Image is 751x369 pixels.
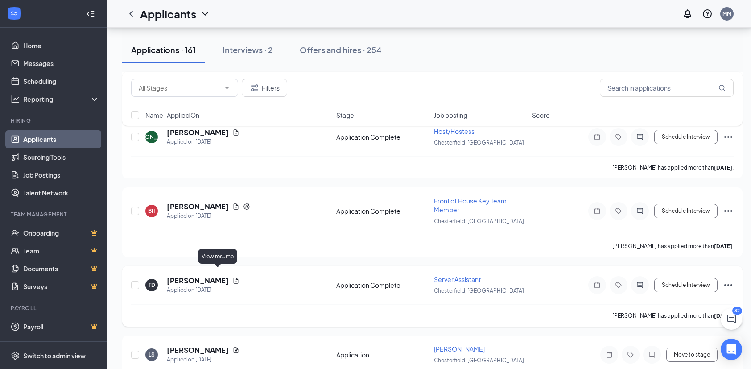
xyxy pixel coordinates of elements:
[167,202,229,211] h5: [PERSON_NAME]
[434,275,481,283] span: Server Assistant
[86,9,95,18] svg: Collapse
[600,79,734,97] input: Search in applications
[714,164,732,171] b: [DATE]
[200,8,210,19] svg: ChevronDown
[145,111,199,120] span: Name · Applied On
[167,211,250,220] div: Applied on [DATE]
[232,277,239,284] svg: Document
[23,148,99,166] a: Sourcing Tools
[167,345,229,355] h5: [PERSON_NAME]
[723,132,734,142] svg: Ellipses
[434,218,524,224] span: Chesterfield, [GEOGRAPHIC_DATA]
[613,282,624,289] svg: Tag
[592,207,602,215] svg: Note
[23,260,99,278] a: DocumentsCrown
[434,139,524,146] span: Chesterfield, [GEOGRAPHIC_DATA]
[654,278,718,292] button: Schedule Interview
[434,287,524,294] span: Chesterfield, [GEOGRAPHIC_DATA]
[635,133,645,141] svg: ActiveChat
[23,72,99,90] a: Scheduling
[167,355,239,364] div: Applied on [DATE]
[723,280,734,290] svg: Ellipses
[604,351,615,358] svg: Note
[242,79,287,97] button: Filter Filters
[613,133,624,141] svg: Tag
[612,312,734,319] p: [PERSON_NAME] has applied more than .
[167,276,229,286] h5: [PERSON_NAME]
[131,44,196,55] div: Applications · 161
[126,8,136,19] svg: ChevronLeft
[654,130,718,144] button: Schedule Interview
[300,44,382,55] div: Offers and hires · 254
[434,197,507,214] span: Front of House Key Team Member
[167,137,239,146] div: Applied on [DATE]
[647,351,657,358] svg: ChatInactive
[198,249,237,264] div: View resume
[702,8,713,19] svg: QuestionInfo
[223,84,231,91] svg: ChevronDown
[635,282,645,289] svg: ActiveChat
[336,281,429,290] div: Application Complete
[23,95,100,104] div: Reporting
[336,111,354,120] span: Stage
[336,207,429,216] div: Application Complete
[23,166,99,184] a: Job Postings
[723,206,734,216] svg: Ellipses
[336,350,429,359] div: Application
[10,9,19,18] svg: WorkstreamLogo
[532,111,550,120] span: Score
[612,242,734,250] p: [PERSON_NAME] has applied more than .
[592,133,602,141] svg: Note
[726,314,737,324] svg: ChatActive
[721,308,742,330] button: ChatActive
[592,282,602,289] svg: Note
[249,83,260,93] svg: Filter
[11,117,98,124] div: Hiring
[149,281,155,289] div: TD
[434,111,467,120] span: Job posting
[23,184,99,202] a: Talent Network
[232,347,239,354] svg: Document
[23,37,99,54] a: Home
[613,207,624,215] svg: Tag
[625,351,636,358] svg: Tag
[23,318,99,336] a: PayrollCrown
[11,95,20,104] svg: Analysis
[714,312,732,319] b: [DATE]
[721,339,742,360] div: Open Intercom Messenger
[140,6,196,21] h1: Applicants
[23,130,99,148] a: Applicants
[23,54,99,72] a: Messages
[612,164,734,171] p: [PERSON_NAME] has applied more than .
[434,357,524,364] span: Chesterfield, [GEOGRAPHIC_DATA]
[336,133,429,141] div: Application Complete
[434,127,475,135] span: Host/Hostess
[11,304,98,312] div: Payroll
[23,351,86,360] div: Switch to admin view
[654,204,718,218] button: Schedule Interview
[23,242,99,260] a: TeamCrown
[11,351,20,360] svg: Settings
[732,307,742,315] div: 32
[635,207,645,215] svg: ActiveChat
[243,203,250,210] svg: Reapply
[722,10,731,17] div: MM
[167,286,239,294] div: Applied on [DATE]
[149,351,155,358] div: LS
[714,243,732,249] b: [DATE]
[232,203,239,210] svg: Document
[682,8,693,19] svg: Notifications
[434,345,485,353] span: [PERSON_NAME]
[223,44,273,55] div: Interviews · 2
[11,211,98,218] div: Team Management
[23,224,99,242] a: OnboardingCrown
[718,84,726,91] svg: MagnifyingGlass
[129,133,175,141] div: [PERSON_NAME]
[23,278,99,295] a: SurveysCrown
[148,207,156,215] div: BH
[139,83,220,93] input: All Stages
[666,348,718,362] button: Move to stage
